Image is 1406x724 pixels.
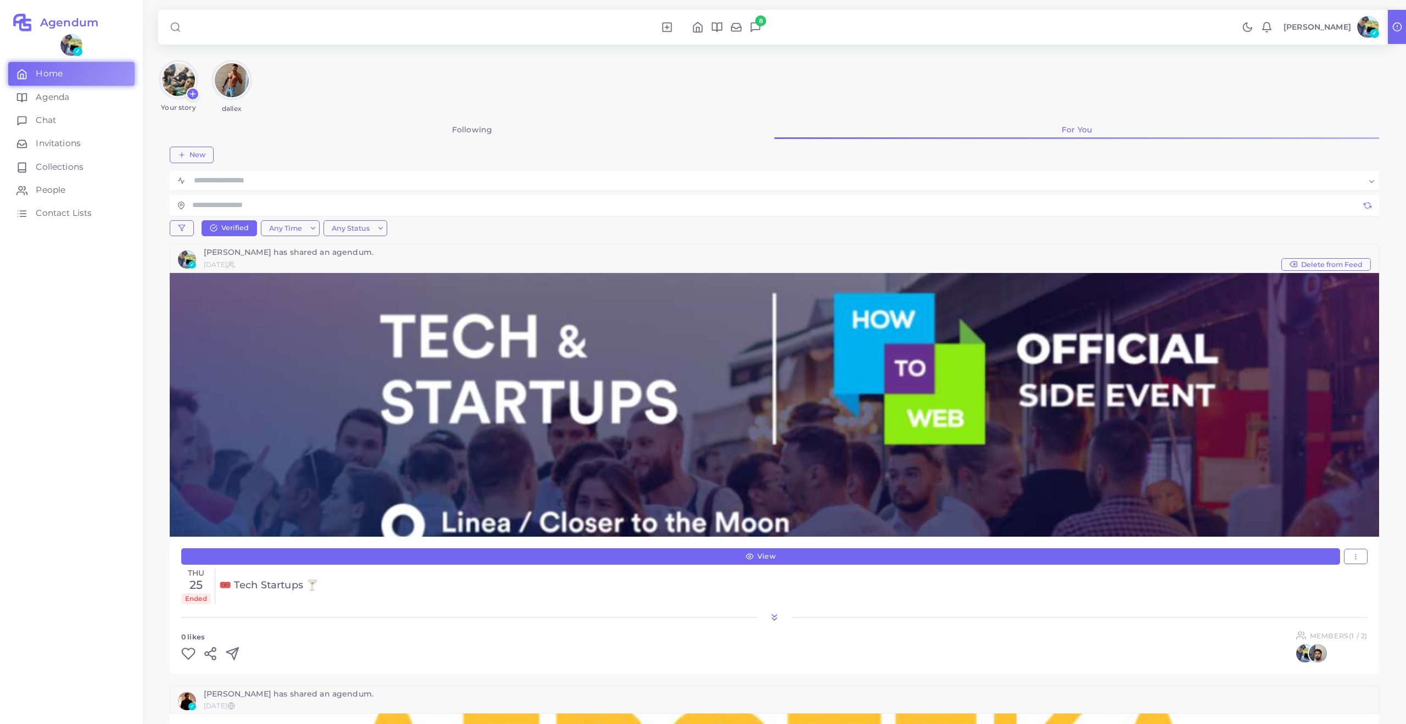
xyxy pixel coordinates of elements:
a: Chat [8,109,135,132]
a: Collections [8,155,135,179]
a: Home [8,62,135,85]
a: For You [774,120,1379,139]
span: Invitations [36,137,81,149]
h6: 0 Likes [181,633,204,643]
h6: Thu [181,569,211,578]
span: Delete from Feed [1301,261,1363,269]
p: [PERSON_NAME] [1284,21,1351,33]
span: View [757,553,775,560]
div: dallex [222,105,242,113]
span: ✓ [188,703,196,710]
small: [DATE] [204,701,227,710]
button: Any Status [323,220,387,236]
a: 8 [746,21,765,33]
span: ✓ [73,47,82,57]
span: Contact Lists [36,207,92,219]
li: Invitations [727,21,746,33]
h3: 25 [181,578,211,592]
span: New [189,152,205,159]
span: Agenda [36,91,69,103]
span: People [36,184,65,196]
span: ✓ [1370,29,1379,38]
span: 8 [755,15,766,26]
h2: Agendum [32,16,98,29]
span: (1 / 2) [1349,632,1368,640]
li: New Agendum [657,21,677,33]
span: Home [36,68,63,80]
li: Agenda [707,21,727,33]
a: People [8,179,135,202]
li: Home [688,21,707,33]
span: Ended [181,593,211,604]
a: Following [170,120,774,139]
a: Invitations [8,132,135,155]
div: [PERSON_NAME] has shared an agendum. [204,690,1371,698]
span: Chat [36,114,56,126]
div: Your story [161,104,196,112]
button: filter-btn [170,220,194,237]
li: Chat [746,21,765,33]
div: [PERSON_NAME] has shared an agendum. [204,248,1371,256]
button: Any Time [261,220,320,236]
input: Search for option [190,173,1365,188]
button: New [170,147,214,163]
span: Collections [36,161,83,173]
h6: Members [1310,632,1368,640]
a: View [181,548,1340,565]
button: Delete from Feed [1281,258,1371,271]
span: ✓ [188,261,196,269]
a: Contact Lists [8,202,135,225]
button: Verified [202,220,257,237]
div: Search for option [189,171,1379,191]
small: [DATE] [204,260,227,269]
a: Agenda [8,86,135,109]
a: 🎟️ Tech Startups 🍸 [219,580,1368,592]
